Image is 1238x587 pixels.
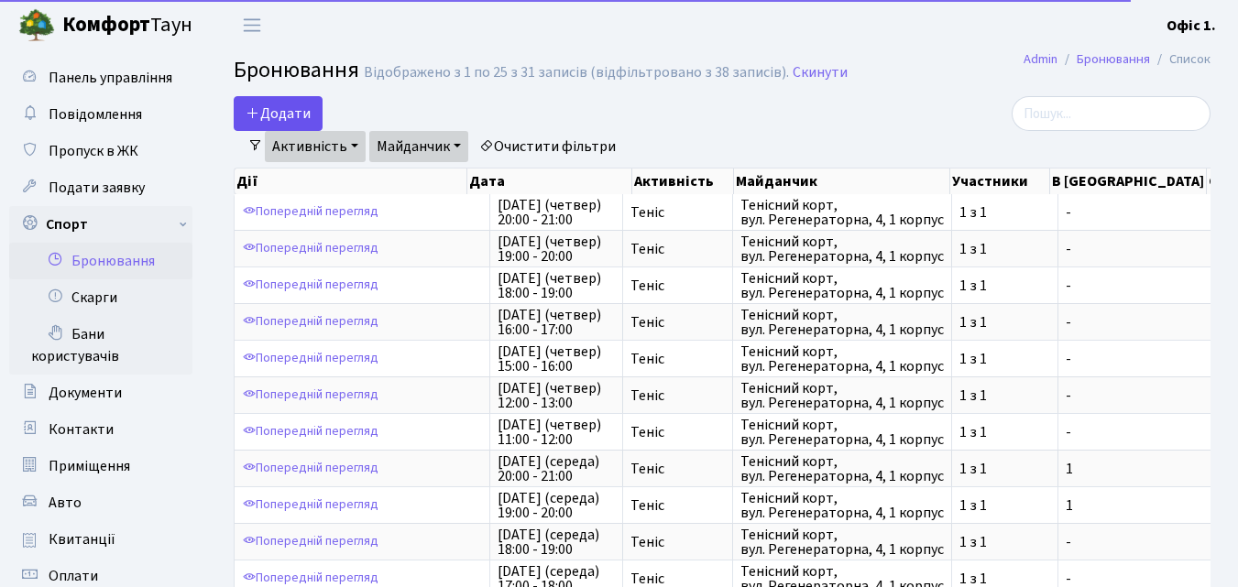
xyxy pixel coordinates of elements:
span: - [1066,425,1233,440]
span: 1 з 1 [959,462,1050,476]
span: Тенісний корт, вул. Регенераторна, 4, 1 корпус [740,491,944,520]
span: [DATE] (четвер) 11:00 - 12:00 [498,418,615,447]
span: - [1066,571,1233,586]
span: Приміщення [49,456,130,476]
a: Спорт [9,206,192,243]
span: [DATE] (середа) 18:00 - 19:00 [498,527,615,557]
span: 1 [1066,462,1233,476]
a: Квитанції [9,521,192,558]
img: logo.png [18,7,55,44]
span: Тенісний корт, вул. Регенераторна, 4, 1 корпус [740,381,944,410]
span: 1 з 1 [959,498,1050,513]
span: - [1066,352,1233,366]
th: Участники [950,168,1050,194]
a: Повідомлення [9,96,192,133]
span: Документи [49,383,122,403]
span: Тенісний корт, вул. Регенераторна, 4, 1 корпус [740,418,944,447]
span: 1 з 1 [959,278,1050,293]
span: Тенісний корт, вул. Регенераторна, 4, 1 корпус [740,344,944,374]
span: Повідомлення [49,104,142,125]
th: Дата [467,168,632,194]
span: 1 з 1 [959,352,1050,366]
span: 1 з 1 [959,425,1050,440]
a: Документи [9,375,192,411]
li: Список [1150,49,1211,70]
span: Контакти [49,419,114,440]
a: Попередній перегляд [238,527,383,556]
span: - [1066,278,1233,293]
a: Попередній перегляд [238,234,383,263]
span: Тенісний корт, вул. Регенераторна, 4, 1 корпус [740,527,944,557]
span: Тенісний корт, вул. Регенераторна, 4, 1 корпус [740,454,944,484]
button: Додати [234,96,323,131]
span: [DATE] (четвер) 20:00 - 21:00 [498,198,615,227]
a: Admin [1024,49,1057,69]
nav: breadcrumb [996,40,1238,79]
a: Попередній перегляд [238,271,383,299]
th: Активність [632,168,735,194]
span: [DATE] (четвер) 15:00 - 16:00 [498,344,615,374]
span: [DATE] (четвер) 12:00 - 13:00 [498,381,615,410]
span: Тенісний корт, вул. Регенераторна, 4, 1 корпус [740,234,944,264]
a: Майданчик [369,131,468,162]
th: В [GEOGRAPHIC_DATA] [1050,168,1207,194]
a: Пропуск в ЖК [9,133,192,169]
th: Дії [235,168,467,194]
span: Таун [62,10,192,41]
span: Квитанції [49,529,115,549]
span: Теніс [630,352,725,366]
a: Попередній перегляд [238,454,383,483]
a: Бронювання [1077,49,1150,69]
a: Контакти [9,411,192,448]
span: - [1066,535,1233,549]
span: Теніс [630,388,725,403]
span: 1 з 1 [959,315,1050,330]
th: Майданчик [734,168,950,194]
b: Офіс 1. [1167,16,1216,36]
span: Теніс [630,498,725,513]
a: Активність [265,131,366,162]
span: Оплати [49,566,98,586]
span: 1 з 1 [959,205,1050,220]
a: Попередній перегляд [238,198,383,226]
span: Панель управління [49,68,172,88]
span: Тенісний корт, вул. Регенераторна, 4, 1 корпус [740,308,944,337]
span: Теніс [630,242,725,256]
a: Приміщення [9,448,192,484]
b: Комфорт [62,10,150,39]
button: Переключити навігацію [229,10,275,40]
span: 1 [1066,498,1233,513]
span: [DATE] (середа) 20:00 - 21:00 [498,454,615,484]
span: Теніс [630,315,725,330]
span: - [1066,315,1233,330]
span: Пропуск в ЖК [49,141,138,161]
a: Попередній перегляд [238,381,383,409]
span: Авто [49,493,82,513]
span: 1 з 1 [959,388,1050,403]
span: [DATE] (середа) 19:00 - 20:00 [498,491,615,520]
a: Бани користувачів [9,316,192,375]
a: Подати заявку [9,169,192,206]
span: - [1066,242,1233,256]
span: Теніс [630,571,725,586]
span: Подати заявку [49,178,145,198]
a: Авто [9,484,192,521]
span: [DATE] (четвер) 18:00 - 19:00 [498,271,615,300]
span: Бронювання [234,54,359,86]
span: [DATE] (четвер) 19:00 - 20:00 [498,234,615,264]
a: Бронювання [9,243,192,279]
a: Скинути [793,64,848,82]
a: Очистити фільтри [472,131,623,162]
span: 1 з 1 [959,242,1050,256]
span: 1 з 1 [959,571,1050,586]
span: Теніс [630,278,725,293]
span: [DATE] (четвер) 16:00 - 17:00 [498,308,615,337]
a: Попередній перегляд [238,491,383,519]
span: Теніс [630,425,725,440]
input: Пошук... [1012,96,1211,131]
a: Скарги [9,279,192,316]
a: Офіс 1. [1167,15,1216,37]
a: Панель управління [9,60,192,96]
div: Відображено з 1 по 25 з 31 записів (відфільтровано з 38 записів). [364,64,789,82]
span: 1 з 1 [959,535,1050,549]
